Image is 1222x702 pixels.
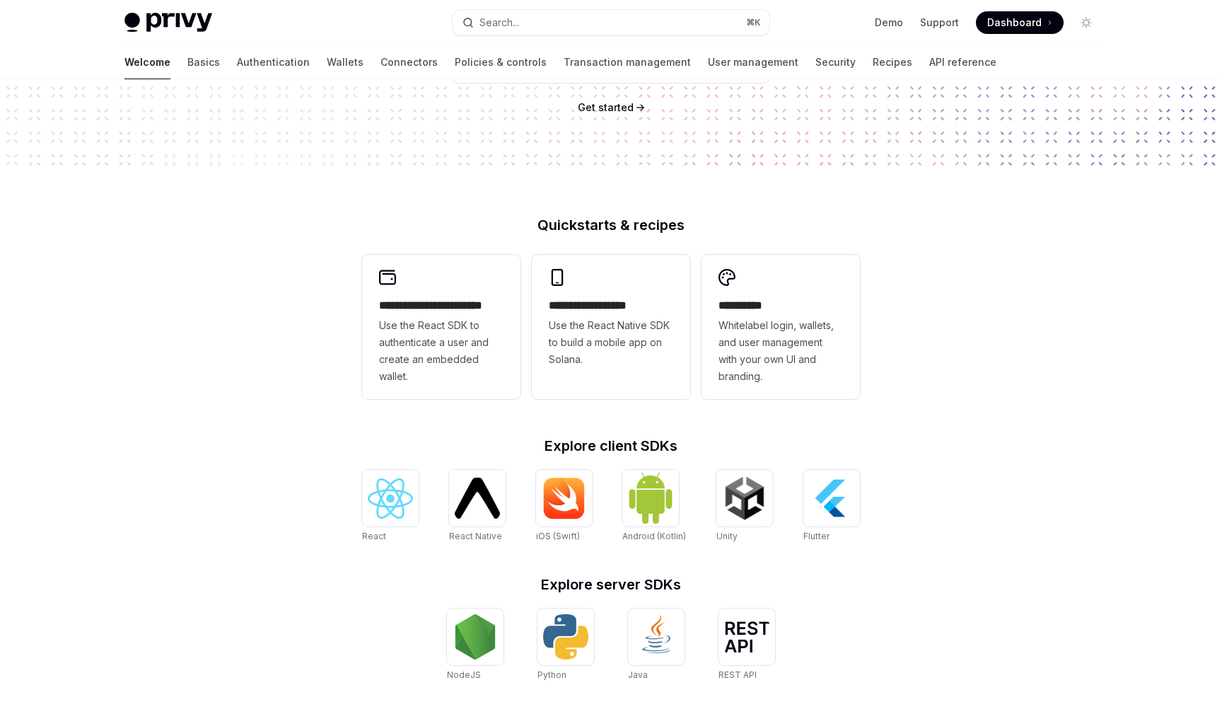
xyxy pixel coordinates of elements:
h2: Explore client SDKs [362,439,860,453]
span: Whitelabel login, wallets, and user management with your own UI and branding. [718,317,843,385]
a: FlutterFlutter [803,470,860,543]
button: Search...⌘K [453,10,769,35]
a: User management [708,45,798,79]
button: Toggle dark mode [1075,11,1098,34]
img: REST API [724,621,769,652]
img: iOS (Swift) [542,477,587,519]
img: Python [543,614,588,660]
a: Transaction management [564,45,691,79]
a: Android (Kotlin)Android (Kotlin) [622,470,686,543]
span: Python [537,669,566,680]
span: Get started [578,101,634,113]
a: Policies & controls [455,45,547,79]
img: React Native [455,478,500,518]
a: Security [815,45,856,79]
img: Android (Kotlin) [628,471,673,524]
a: Connectors [380,45,438,79]
span: Flutter [803,531,830,541]
span: Java [628,669,648,680]
a: UnityUnity [716,470,773,543]
a: Get started [578,100,634,115]
span: ⌘ K [746,17,761,28]
a: Demo [875,16,903,30]
span: Use the React Native SDK to build a mobile app on Solana. [549,317,673,368]
span: iOS (Swift) [536,531,580,541]
h2: Quickstarts & recipes [362,218,860,232]
a: PythonPython [537,609,594,682]
a: Authentication [237,45,310,79]
img: light logo [124,13,212,33]
div: Search... [479,14,519,31]
h2: Explore server SDKs [362,577,860,592]
a: ReactReact [362,470,419,543]
img: Unity [722,476,767,521]
span: NodeJS [447,669,481,680]
span: React [362,531,386,541]
span: Unity [716,531,738,541]
span: Dashboard [987,16,1042,30]
a: **** **** **** ***Use the React Native SDK to build a mobile app on Solana. [532,255,690,399]
a: NodeJSNodeJS [447,609,504,682]
a: iOS (Swift)iOS (Swift) [536,470,593,543]
img: React [368,478,413,519]
a: Support [920,16,959,30]
a: Dashboard [976,11,1064,34]
a: Welcome [124,45,170,79]
a: Recipes [873,45,912,79]
img: Java [634,614,679,660]
img: Flutter [809,476,854,521]
a: REST APIREST API [718,609,775,682]
span: Use the React SDK to authenticate a user and create an embedded wallet. [379,317,504,385]
a: React NativeReact Native [449,470,506,543]
a: JavaJava [628,609,685,682]
a: **** *****Whitelabel login, wallets, and user management with your own UI and branding. [702,255,860,399]
img: NodeJS [453,614,498,660]
a: Wallets [327,45,363,79]
span: React Native [449,531,502,541]
span: Android (Kotlin) [622,531,686,541]
span: REST API [718,669,757,680]
a: Basics [187,45,220,79]
a: API reference [929,45,996,79]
